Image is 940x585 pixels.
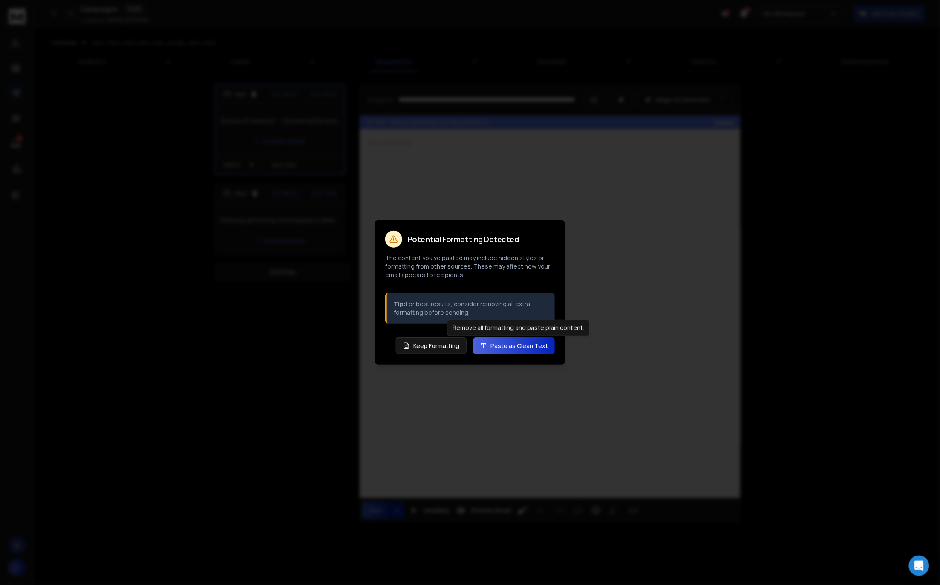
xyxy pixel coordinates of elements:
button: Keep Formatting [396,337,467,354]
div: Remove all formatting and paste plain content. [447,320,590,336]
button: Paste as Clean Text [473,337,555,354]
strong: Tip: [394,300,406,308]
div: Open Intercom Messenger [909,556,929,576]
p: For best results, consider removing all extra formatting before sending. [394,300,548,317]
p: The content you've pasted may include hidden styles or formatting from other sources. These may a... [385,254,555,279]
h2: Potential Formatting Detected [407,235,519,243]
